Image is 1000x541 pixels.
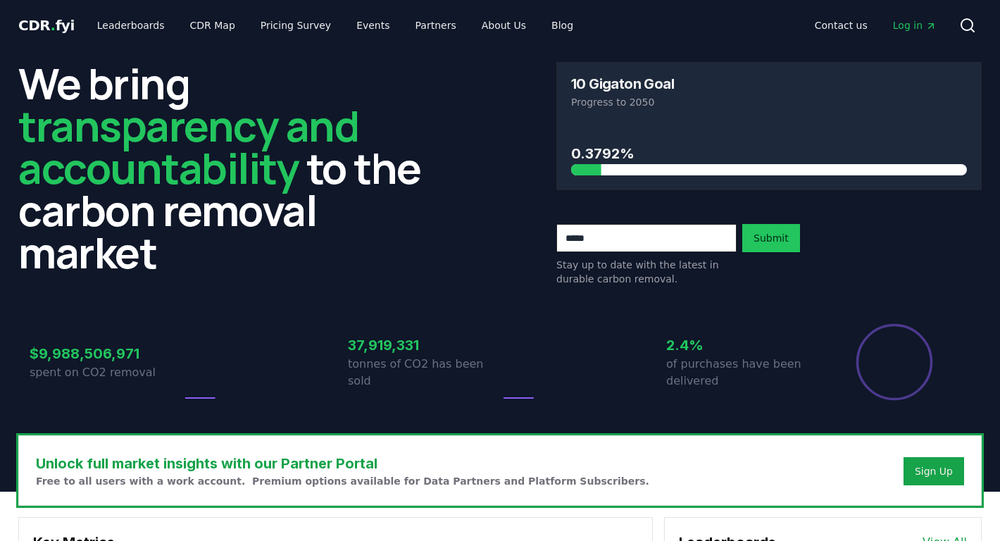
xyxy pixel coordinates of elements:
[18,97,358,197] span: transparency and accountability
[804,13,879,38] a: Contact us
[179,13,246,38] a: CDR Map
[345,13,401,38] a: Events
[893,18,937,32] span: Log in
[51,17,56,34] span: .
[36,474,649,488] p: Free to all users with a work account. Premium options available for Data Partners and Platform S...
[404,13,468,38] a: Partners
[804,13,948,38] nav: Main
[540,13,585,38] a: Blog
[571,143,967,164] h3: 0.3792%
[86,13,176,38] a: Leaderboards
[30,343,182,364] h3: $9,988,506,971
[904,457,964,485] button: Sign Up
[915,464,953,478] a: Sign Up
[855,323,934,402] div: Percentage of sales delivered
[882,13,948,38] a: Log in
[666,335,818,356] h3: 2.4%
[556,258,737,286] p: Stay up to date with the latest in durable carbon removal.
[470,13,537,38] a: About Us
[249,13,342,38] a: Pricing Survey
[86,13,585,38] nav: Main
[18,15,75,35] a: CDR.fyi
[348,335,500,356] h3: 37,919,331
[348,356,500,390] p: tonnes of CO2 has been sold
[666,356,818,390] p: of purchases have been delivered
[742,224,800,252] button: Submit
[36,453,649,474] h3: Unlock full market insights with our Partner Portal
[571,95,967,109] p: Progress to 2050
[18,62,444,273] h2: We bring to the carbon removal market
[571,77,674,91] h3: 10 Gigaton Goal
[30,364,182,381] p: spent on CO2 removal
[18,17,75,34] span: CDR fyi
